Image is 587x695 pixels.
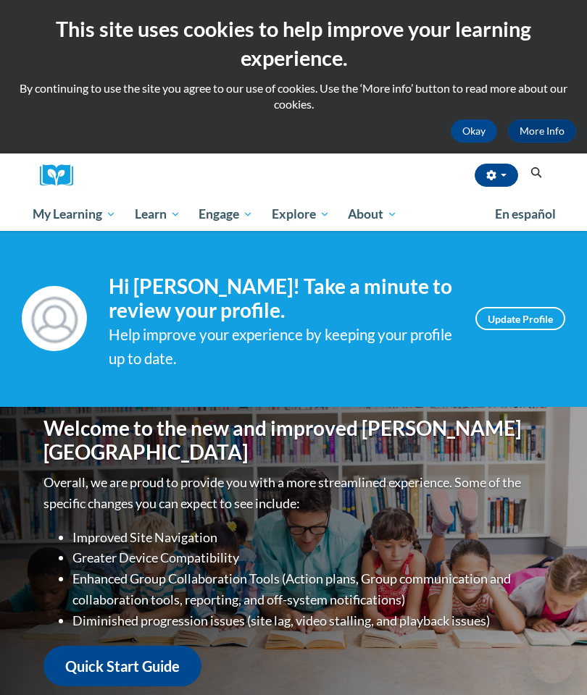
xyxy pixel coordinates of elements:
[475,164,518,187] button: Account Settings
[40,164,83,187] a: Cox Campus
[43,472,544,514] p: Overall, we are proud to provide you with a more streamlined experience. Some of the specific cha...
[125,198,190,231] a: Learn
[348,206,397,223] span: About
[199,206,253,223] span: Engage
[22,286,87,351] img: Profile Image
[11,80,576,112] p: By continuing to use the site you agree to our use of cookies. Use the ‘More info’ button to read...
[525,164,547,182] button: Search
[339,198,407,231] a: About
[43,646,201,687] a: Quick Start Guide
[495,206,556,222] span: En español
[11,14,576,73] h2: This site uses cookies to help improve your learning experience.
[33,206,116,223] span: My Learning
[109,274,454,323] h4: Hi [PERSON_NAME]! Take a minute to review your profile.
[529,637,575,683] iframe: Button to launch messaging window
[109,323,454,371] div: Help improve your experience by keeping your profile up to date.
[475,307,565,330] a: Update Profile
[22,198,565,231] div: Main menu
[72,610,544,631] li: Diminished progression issues (site lag, video stalling, and playback issues)
[272,206,330,223] span: Explore
[486,199,565,229] a: En español
[72,527,544,548] li: Improved Site Navigation
[508,119,576,143] a: More Info
[189,198,262,231] a: Engage
[40,164,83,187] img: Logo brand
[72,568,544,610] li: Enhanced Group Collaboration Tools (Action plans, Group communication and collaboration tools, re...
[72,547,544,568] li: Greater Device Compatibility
[23,198,125,231] a: My Learning
[262,198,339,231] a: Explore
[43,416,544,465] h1: Welcome to the new and improved [PERSON_NAME][GEOGRAPHIC_DATA]
[451,119,497,143] button: Okay
[135,206,180,223] span: Learn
